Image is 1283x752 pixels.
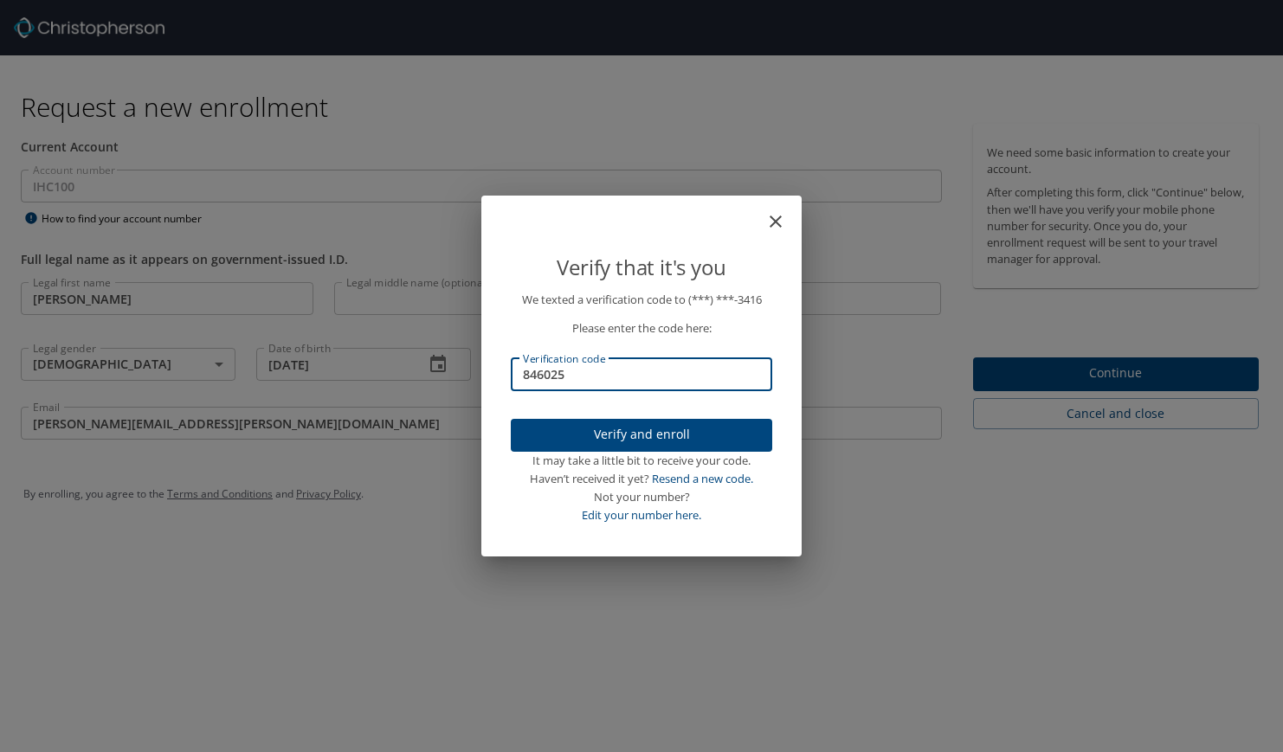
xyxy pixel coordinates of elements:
[525,424,758,446] span: Verify and enroll
[582,507,701,523] a: Edit your number here.
[511,419,772,453] button: Verify and enroll
[774,202,795,223] button: close
[511,291,772,309] p: We texted a verification code to (***) ***- 3416
[511,251,772,284] p: Verify that it's you
[511,488,772,506] div: Not your number?
[652,471,753,486] a: Resend a new code.
[511,452,772,470] div: It may take a little bit to receive your code.
[511,319,772,337] p: Please enter the code here:
[511,470,772,488] div: Haven’t received it yet?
